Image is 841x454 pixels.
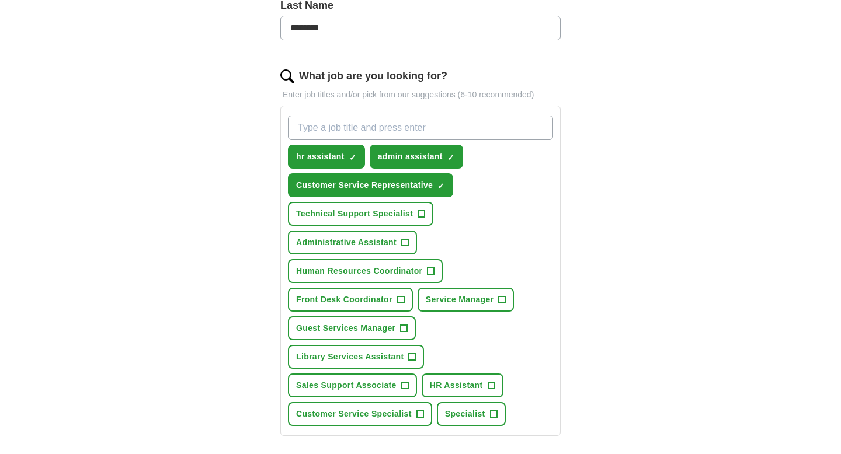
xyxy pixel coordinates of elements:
[437,181,444,191] span: ✓
[378,151,443,163] span: admin assistant
[296,151,345,163] span: hr assistant
[296,351,404,363] span: Library Services Assistant
[280,89,561,101] p: Enter job titles and/or pick from our suggestions (6-10 recommended)
[288,145,365,169] button: hr assistant✓
[296,379,397,392] span: Sales Support Associate
[288,231,417,254] button: Administrative Assistant
[422,373,503,397] button: HR Assistant
[430,379,483,392] span: HR Assistant
[370,145,463,169] button: admin assistant✓
[288,259,443,283] button: Human Resources Coordinator
[288,288,413,312] button: Front Desk Coordinator
[437,402,506,426] button: Specialist
[296,179,433,191] span: Customer Service Representative
[296,322,395,334] span: Guest Services Manager
[288,345,424,369] button: Library Services Assistant
[426,294,494,306] span: Service Manager
[296,294,392,306] span: Front Desk Coordinator
[296,265,422,277] span: Human Resources Coordinator
[288,373,417,397] button: Sales Support Associate
[296,236,397,249] span: Administrative Assistant
[280,69,294,83] img: search.png
[296,208,413,220] span: Technical Support Specialist
[418,288,515,312] button: Service Manager
[288,402,432,426] button: Customer Service Specialist
[288,116,553,140] input: Type a job title and press enter
[447,153,454,162] span: ✓
[299,68,447,84] label: What job are you looking for?
[288,316,416,340] button: Guest Services Manager
[288,173,453,197] button: Customer Service Representative✓
[296,408,412,420] span: Customer Service Specialist
[445,408,485,420] span: Specialist
[349,153,356,162] span: ✓
[288,202,433,226] button: Technical Support Specialist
